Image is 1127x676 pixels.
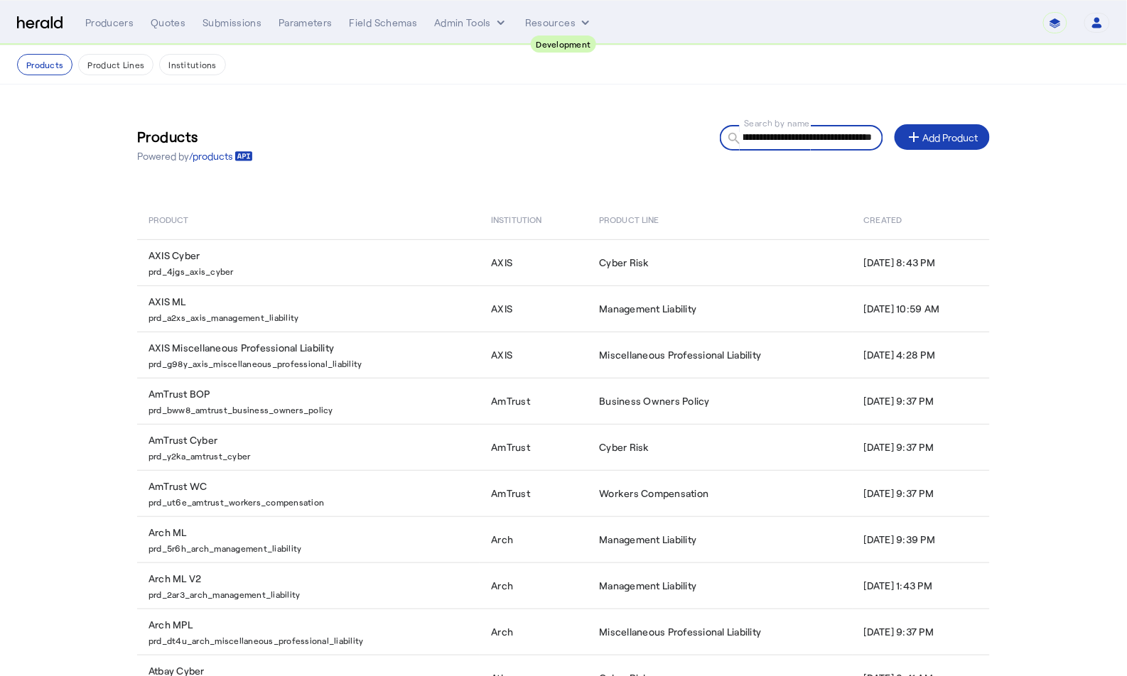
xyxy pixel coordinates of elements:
td: Workers Compensation [588,470,853,516]
p: prd_a2xs_axis_management_liability [149,309,474,323]
div: Add Product [906,129,978,146]
p: prd_2ar3_arch_management_liability [149,586,474,600]
button: Institutions [159,54,226,75]
p: prd_ut6e_amtrust_workers_compensation [149,494,474,508]
td: Arch ML V2 [137,562,480,609]
td: [DATE] 9:39 PM [853,516,990,562]
td: [DATE] 4:28 PM [853,332,990,378]
td: [DATE] 9:37 PM [853,378,990,424]
p: Powered by [137,149,253,163]
td: AmTrust [480,470,588,516]
td: AXIS [480,285,588,332]
td: Arch [480,562,588,609]
td: AXIS Cyber [137,239,480,285]
td: Arch ML [137,516,480,562]
td: [DATE] 9:37 PM [853,609,990,655]
td: Cyber Risk [588,424,853,470]
th: Product [137,200,480,239]
mat-icon: search [720,131,744,148]
div: Submissions [203,16,261,30]
div: Parameters [279,16,333,30]
td: [DATE] 9:37 PM [853,470,990,516]
p: prd_g98y_axis_miscellaneous_professional_liability [149,355,474,369]
p: prd_dt4u_arch_miscellaneous_professional_liability [149,632,474,646]
div: Quotes [151,16,185,30]
mat-label: Search by name [744,118,810,128]
div: Field Schemas [350,16,418,30]
td: AXIS [480,239,588,285]
td: AmTrust [480,424,588,470]
td: Management Liability [588,285,853,332]
td: AXIS ML [137,285,480,332]
div: Development [531,36,597,53]
th: Institution [480,200,588,239]
td: [DATE] 10:59 AM [853,285,990,332]
td: Arch [480,609,588,655]
td: Miscellaneous Professional Liability [588,332,853,378]
td: Business Owners Policy [588,378,853,424]
td: Miscellaneous Professional Liability [588,609,853,655]
td: [DATE] 1:43 PM [853,562,990,609]
td: Arch [480,516,588,562]
td: Management Liability [588,562,853,609]
td: [DATE] 9:37 PM [853,424,990,470]
button: Add Product [895,124,990,150]
button: Resources dropdown menu [525,16,593,30]
p: prd_4jgs_axis_cyber [149,263,474,277]
a: /products [189,149,253,163]
button: Products [17,54,72,75]
td: [DATE] 8:43 PM [853,239,990,285]
td: Arch MPL [137,609,480,655]
div: Producers [85,16,134,30]
th: Created [853,200,990,239]
img: Herald Logo [17,16,63,30]
p: prd_y2ka_amtrust_cyber [149,447,474,462]
th: Product Line [588,200,853,239]
td: AmTrust BOP [137,378,480,424]
td: AmTrust Cyber [137,424,480,470]
button: Product Lines [78,54,153,75]
h3: Products [137,126,253,146]
td: AmTrust WC [137,470,480,516]
p: prd_bww8_amtrust_business_owners_policy [149,401,474,415]
td: Management Liability [588,516,853,562]
button: internal dropdown menu [434,16,508,30]
td: Cyber Risk [588,239,853,285]
td: AXIS Miscellaneous Professional Liability [137,332,480,378]
td: AXIS [480,332,588,378]
td: AmTrust [480,378,588,424]
mat-icon: add [906,129,923,146]
p: prd_5r6h_arch_management_liability [149,540,474,554]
